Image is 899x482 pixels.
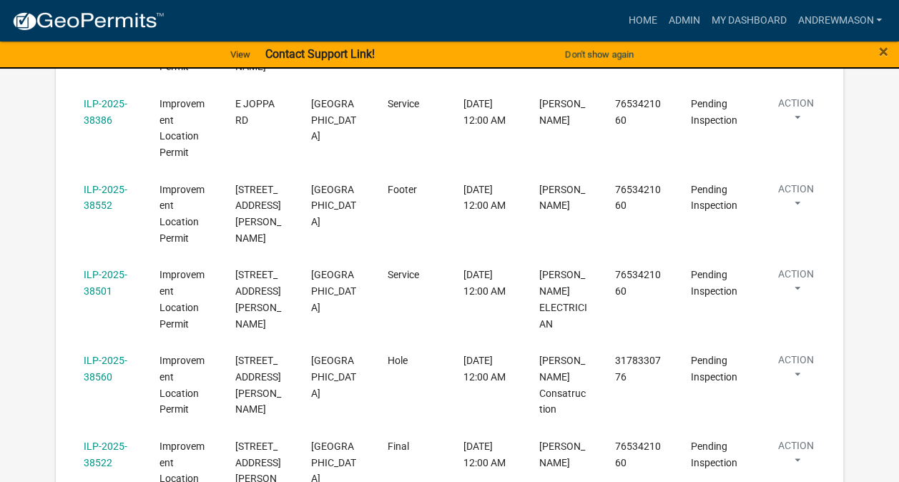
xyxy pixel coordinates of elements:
[615,355,661,383] span: 3178330776
[691,184,737,212] span: Pending Inspection
[84,184,127,212] a: ILP-2025-38552
[792,7,888,34] a: AndrewMason
[387,441,408,452] span: Final
[84,355,127,383] a: ILP-2025-38560
[615,269,661,297] span: 7653421060
[84,269,127,297] a: ILP-2025-38501
[463,269,506,297] span: 09/17/2025, 12:00 AM
[559,43,639,67] button: Don't show again
[691,98,737,126] span: Pending Inspection
[879,41,888,62] span: ×
[767,353,825,388] button: Action
[615,98,661,126] span: 7653421060
[539,441,585,468] span: JOHN
[311,355,356,399] span: MOORESVILLE
[159,269,205,329] span: Improvement Location Permit
[539,269,587,329] span: OGLES ELECTRICIAN
[767,96,825,132] button: Action
[705,7,792,34] a: My Dashboard
[159,184,205,244] span: Improvement Location Permit
[225,43,256,67] a: View
[235,184,281,244] span: 2736 DILLMAN RD
[387,98,418,109] span: Service
[387,184,416,195] span: Footer
[159,98,205,158] span: Improvement Location Permit
[235,355,281,415] span: 6651 E WATSON RD
[615,184,661,212] span: 7653421060
[615,441,661,468] span: 7653421060
[662,7,705,34] a: Admin
[159,355,205,415] span: Improvement Location Permit
[463,98,506,126] span: 09/17/2025, 12:00 AM
[767,438,825,474] button: Action
[84,441,127,468] a: ILP-2025-38522
[235,269,281,329] span: 2122 S HICKEY RD
[539,355,586,415] span: Clement Consatruction
[311,269,356,313] span: MORGANTOWN
[539,184,585,212] span: JEREMY
[387,269,418,280] span: Service
[463,184,506,212] span: 09/17/2025, 12:00 AM
[265,47,374,61] strong: Contact Support Link!
[691,441,737,468] span: Pending Inspection
[767,182,825,217] button: Action
[235,98,275,126] span: E JOPPA RD
[691,269,737,297] span: Pending Inspection
[622,7,662,34] a: Home
[539,98,585,126] span: Traver
[311,98,356,142] span: MOORESVILLE
[691,355,737,383] span: Pending Inspection
[387,355,407,366] span: Hole
[463,355,506,383] span: 09/17/2025, 12:00 AM
[463,441,506,468] span: 09/17/2025, 12:00 AM
[311,184,356,228] span: MARTINSVILLE
[84,98,127,126] a: ILP-2025-38386
[767,267,825,303] button: Action
[879,43,888,60] button: Close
